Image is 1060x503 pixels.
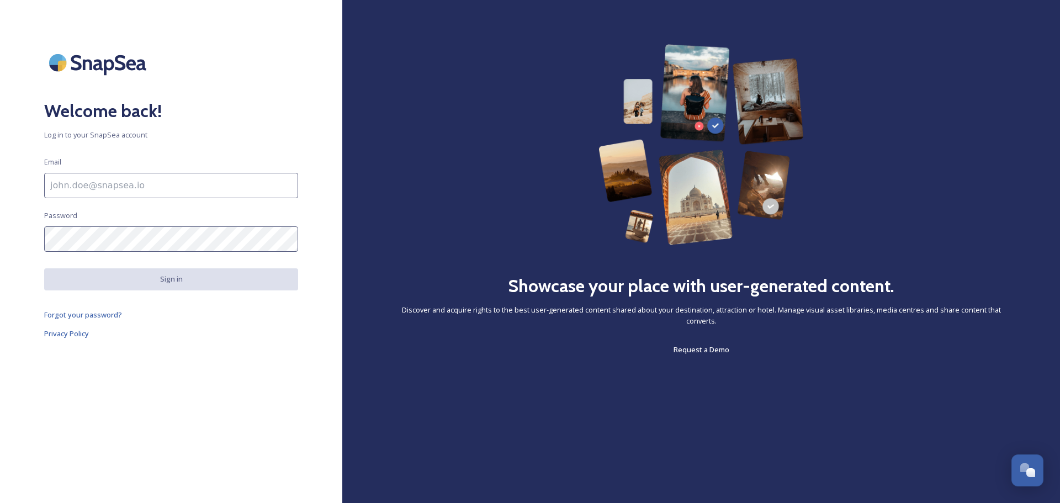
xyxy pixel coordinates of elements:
[598,44,804,245] img: 63b42ca75bacad526042e722_Group%20154-p-800.png
[44,308,298,321] a: Forgot your password?
[44,210,77,221] span: Password
[44,44,155,81] img: SnapSea Logo
[674,345,729,354] span: Request a Demo
[44,268,298,290] button: Sign in
[386,305,1016,326] span: Discover and acquire rights to the best user-generated content shared about your destination, att...
[44,173,298,198] input: john.doe@snapsea.io
[44,329,89,338] span: Privacy Policy
[44,310,122,320] span: Forgot your password?
[674,343,729,356] a: Request a Demo
[1011,454,1043,486] button: Open Chat
[44,98,298,124] h2: Welcome back!
[44,130,298,140] span: Log in to your SnapSea account
[508,273,894,299] h2: Showcase your place with user-generated content.
[44,327,298,340] a: Privacy Policy
[44,157,61,167] span: Email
